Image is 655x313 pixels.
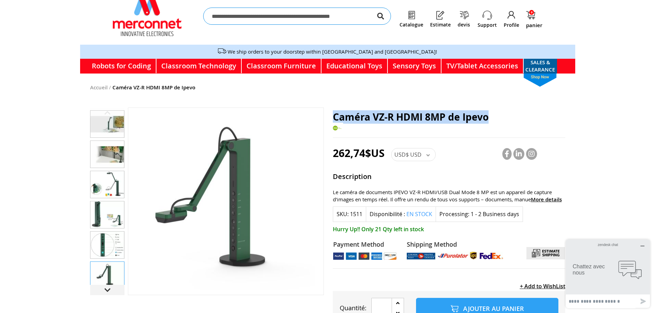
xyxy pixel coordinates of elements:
[90,141,124,168] img: Caméra VZ-R HDMI 8MP de Ipevo
[90,201,124,228] img: Caméra VZ-R HDMI 8MP de Ipevo
[526,11,542,28] a: panier
[112,84,195,91] strong: Caméra VZ-R HDMI 8MP de Ipevo
[333,240,397,249] strong: Payment Method
[504,22,519,29] a: Profile
[333,110,489,124] span: Caméra VZ-R HDMI 8MP de Ipevo
[370,210,405,218] label: Disponibilité :
[228,48,437,55] a: We ship orders to your doorstep within [GEOGRAPHIC_DATA] and [GEOGRAPHIC_DATA]!
[340,304,367,312] span: Quantité:
[90,198,124,228] div: Caméra VZ-R HDMI 8MP de Ipevo
[430,22,451,27] a: Estimate
[90,84,108,91] a: Accueil
[507,10,516,20] img: Profile.png
[90,111,124,137] img: Caméra VZ-R HDMI 8MP de Ipevo
[137,108,315,295] img: Caméra VZ-R HDMI 8MP de Ipevo
[90,138,124,168] div: Caméra VZ-R HDMI 8MP de Ipevo
[90,168,124,198] div: Caméra VZ-R HDMI 8MP de Ipevo
[333,146,385,160] span: 262,74$US
[524,59,557,74] a: SALES & CLEARANCEshop now
[90,262,124,289] img: Caméra VZ-R HDMI 8MP de Ipevo
[471,210,519,218] div: 1 - 2 Business days
[90,259,124,289] div: Caméra VZ-R HDMI 8MP de Ipevo
[350,210,362,218] div: 1511
[333,128,343,134] a: Ipevo
[407,10,416,20] img: Catalogue
[407,240,503,249] strong: Shipping Method
[520,74,560,87] span: shop now
[436,10,445,20] img: Estimate
[526,23,542,28] span: panier
[439,210,469,218] strong: Processing
[394,151,409,158] span: USD$
[90,108,124,138] div: Caméra VZ-R HDMI 8MP de Ipevo
[90,228,124,259] div: Caméra VZ-R HDMI 8MP de Ipevo
[337,210,349,218] strong: SKU
[333,123,343,133] img: Ipevo
[333,172,565,183] strong: Description
[391,148,436,161] div: USD$ USD
[400,22,423,27] a: Catalogue
[563,237,653,311] iframe: Ouvre un widget dans lequel vous pouvez chatter avec l’un de nos agents
[406,210,432,218] span: En stock
[87,59,156,74] a: Robots for Coding
[242,59,321,74] a: Classroom Furniture
[321,59,388,74] a: Educational Toys
[478,22,497,29] a: Support
[463,304,524,313] span: Ajouter au panier
[90,171,124,198] img: Caméra VZ-R HDMI 8MP de Ipevo
[531,196,562,203] span: More details
[333,225,565,233] span: Hurry Up!! Only 21 Qty left in stock
[441,59,524,74] a: TV/Tablet Accessories
[410,151,422,158] span: USD
[90,232,124,258] img: Caméra VZ-R HDMI 8MP de Ipevo
[366,206,436,222] div: Disponibilité
[90,285,124,295] div: Next
[156,59,242,74] a: Classroom Technology
[526,247,565,259] img: calculate estimate shipping
[388,59,441,74] a: Sensory Toys
[520,282,565,290] a: + Add to WishList
[333,189,565,203] div: Le caméra de documents IPEVO VZ-R HDMI/USB Dual Mode 8 MP est un appareil de capture d'images en ...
